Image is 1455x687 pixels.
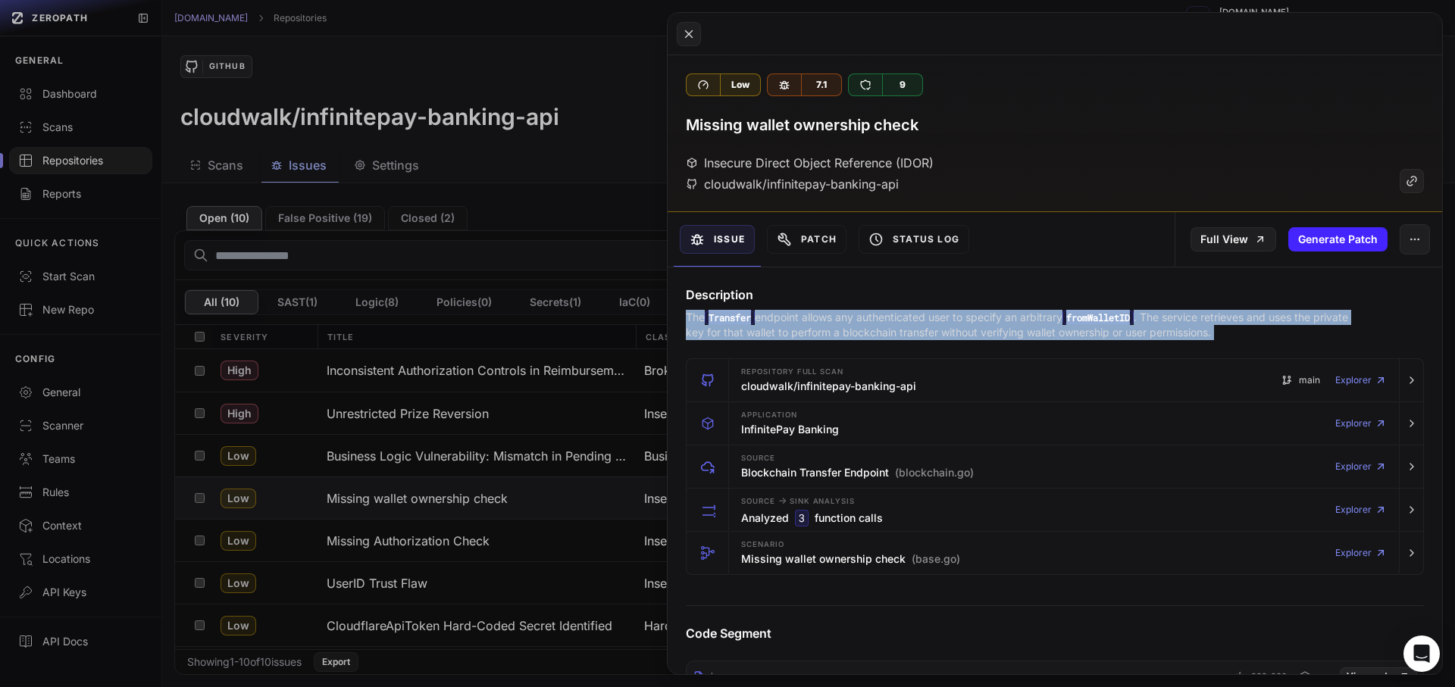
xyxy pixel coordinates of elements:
[741,422,839,437] h3: InfinitePay Banking
[1317,670,1328,682] span: go
[1335,408,1387,439] a: Explorer
[741,510,883,526] h3: Analyzed function calls
[1251,667,1287,685] span: 239-260
[693,670,744,682] div: base.go
[686,624,1424,642] h4: Code Segment
[741,411,797,419] span: Application
[741,465,974,480] h3: Blockchain Transfer Endpoint
[686,175,899,193] div: cloudwalk/infinitepay-banking-api
[1340,667,1417,685] a: View code
[687,489,1423,531] button: Source -> Sink Analysis Analyzed 3 function calls Explorer
[1335,495,1387,525] a: Explorer
[1288,227,1388,251] button: Generate Patch
[859,225,969,254] button: Status Log
[778,495,787,506] span: ->
[741,368,843,376] span: Repository Full scan
[687,532,1423,574] button: Scenario Missing wallet ownership check (base.go) Explorer
[686,286,1424,304] h4: Description
[912,551,960,567] span: (base.go)
[741,551,960,567] h3: Missing wallet ownership check
[741,454,775,462] span: Source
[687,402,1423,445] button: Application InfinitePay Banking Explorer
[895,465,974,480] span: (blockchain.go)
[1299,374,1320,386] span: main
[687,445,1423,488] button: Source Blockchain Transfer Endpoint (blockchain.go) Explorer
[1062,311,1134,324] code: fromWalletID
[1335,365,1387,395] a: Explorer
[741,379,916,394] h3: cloudwalk/infinitepay-banking-api
[1403,635,1440,672] div: Open Intercom Messenger
[1335,538,1387,568] a: Explorer
[705,311,755,324] code: Transfer
[767,225,846,254] button: Patch
[741,495,855,507] span: Source Sink Analysis
[741,541,784,548] span: Scenario
[1191,227,1276,251] a: Full View
[795,510,809,526] code: 3
[1335,451,1387,482] a: Explorer
[686,310,1365,340] p: The endpoint allows any authenticated user to specify an arbitrary . The service retrieves and us...
[687,359,1423,401] button: Repository Full scan cloudwalk/infinitepay-banking-api main Explorer
[680,225,755,254] button: Issue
